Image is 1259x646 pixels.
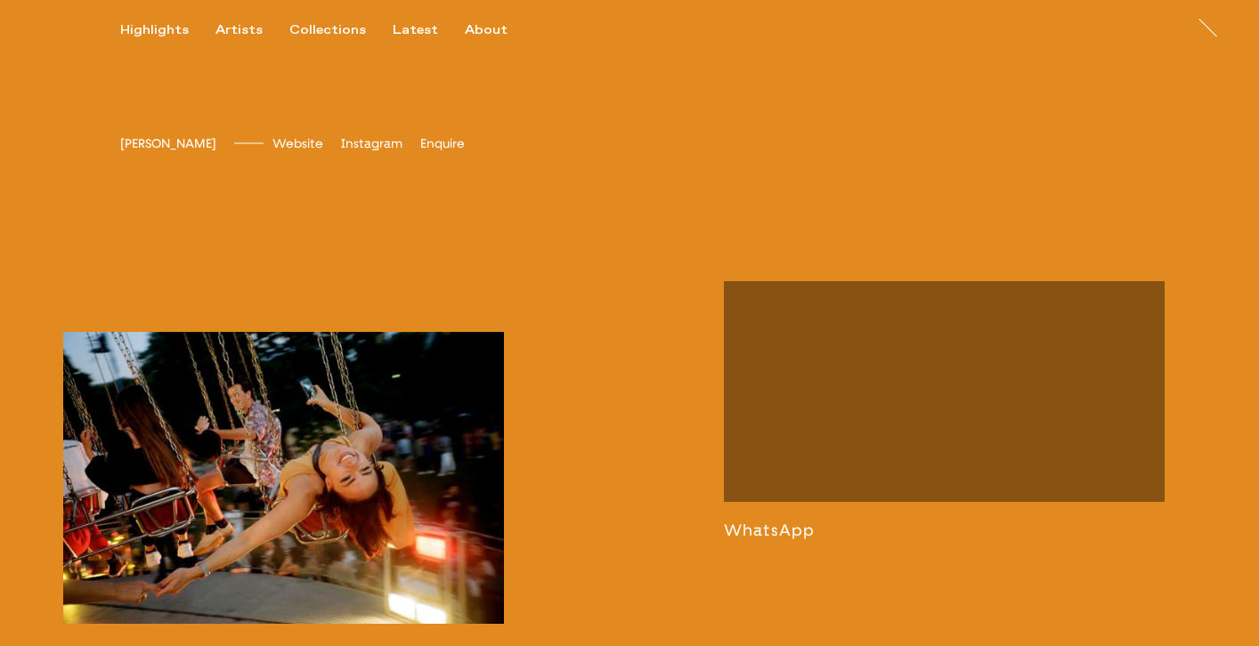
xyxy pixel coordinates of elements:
span: [PERSON_NAME] [120,136,216,151]
span: Website [272,136,323,151]
span: Instagram [341,136,402,151]
span: Enquire [420,136,465,151]
a: Enquire[EMAIL_ADDRESS][DOMAIN_NAME] [420,136,465,151]
button: Collections [289,22,393,38]
a: Instagramemilyscarlettromain [341,136,402,151]
div: Latest [393,22,438,38]
button: About [465,22,534,38]
button: Highlights [120,22,215,38]
div: Highlights [120,22,189,38]
button: Artists [215,22,289,38]
div: About [465,22,508,38]
a: Website[DOMAIN_NAME] [272,136,323,151]
div: Artists [215,22,263,38]
button: Latest [393,22,465,38]
div: Collections [289,22,366,38]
